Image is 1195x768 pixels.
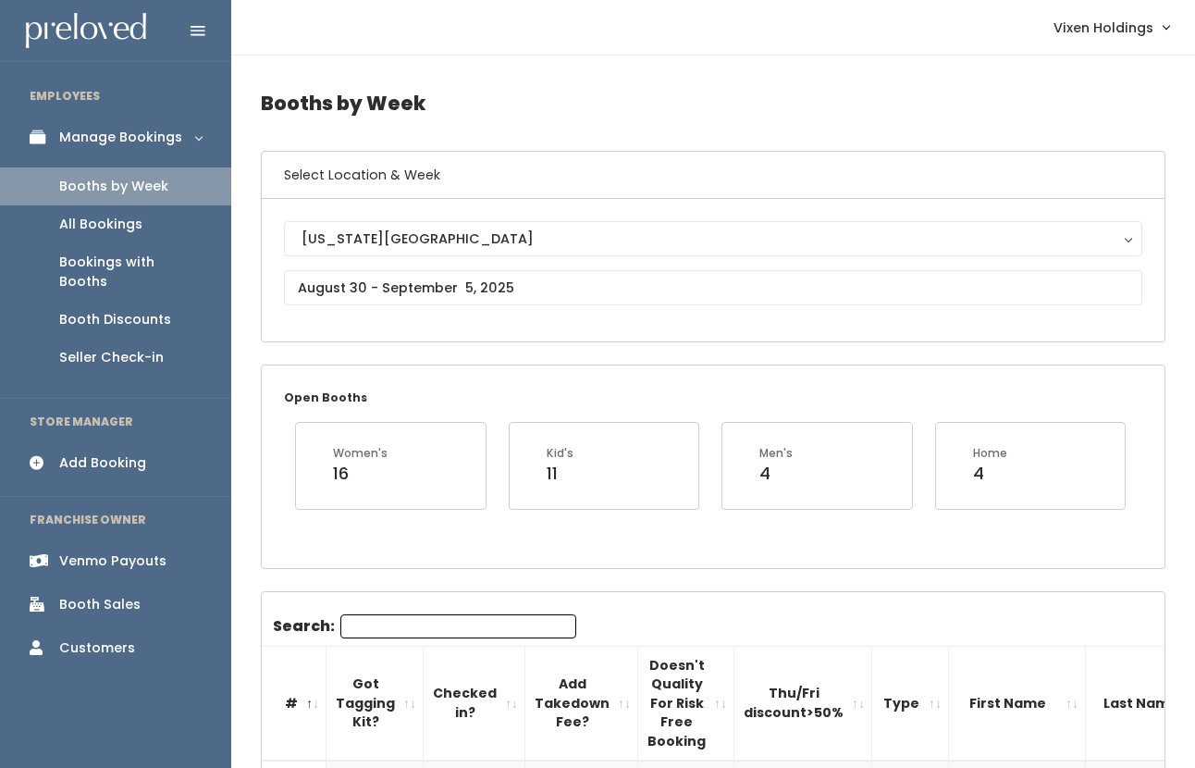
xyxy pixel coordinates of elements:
th: Type: activate to sort column ascending [872,646,949,761]
div: Booths by Week [59,177,168,196]
div: Venmo Payouts [59,551,166,571]
img: preloved logo [26,13,146,49]
div: Manage Bookings [59,128,182,147]
a: Vixen Holdings [1035,7,1188,47]
div: Seller Check-in [59,348,164,367]
div: Customers [59,638,135,658]
div: Women's [333,445,388,462]
div: All Bookings [59,215,142,234]
div: [US_STATE][GEOGRAPHIC_DATA] [302,229,1125,249]
div: Booth Sales [59,595,141,614]
div: Bookings with Booths [59,253,202,291]
div: 11 [547,462,573,486]
th: Add Takedown Fee?: activate to sort column ascending [525,646,638,761]
input: August 30 - September 5, 2025 [284,270,1142,305]
button: [US_STATE][GEOGRAPHIC_DATA] [284,221,1142,256]
input: Search: [340,614,576,638]
th: #: activate to sort column descending [262,646,326,761]
div: 4 [973,462,1007,486]
th: Doesn't Quality For Risk Free Booking : activate to sort column ascending [638,646,734,761]
th: Thu/Fri discount&gt;50%: activate to sort column ascending [734,646,872,761]
small: Open Booths [284,390,367,405]
div: Men's [759,445,793,462]
div: Kid's [547,445,573,462]
span: Vixen Holdings [1053,18,1153,38]
div: 16 [333,462,388,486]
th: First Name: activate to sort column ascending [949,646,1086,761]
div: Home [973,445,1007,462]
th: Checked in?: activate to sort column ascending [424,646,525,761]
th: Got Tagging Kit?: activate to sort column ascending [326,646,424,761]
div: Add Booking [59,453,146,473]
h6: Select Location & Week [262,152,1164,199]
div: 4 [759,462,793,486]
h4: Booths by Week [261,78,1165,129]
div: Booth Discounts [59,310,171,329]
label: Search: [273,614,576,638]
